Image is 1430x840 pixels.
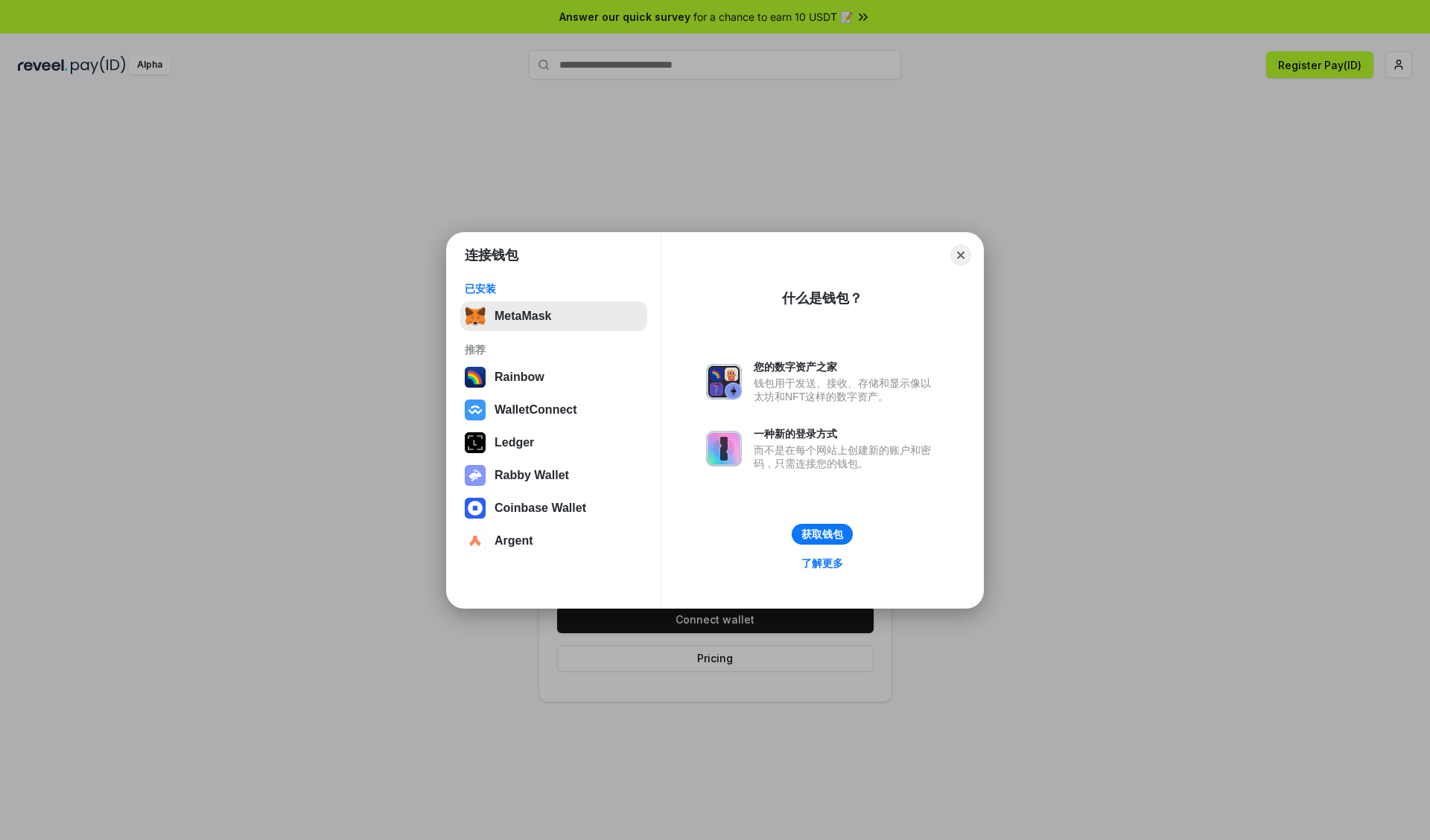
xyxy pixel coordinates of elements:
[495,371,544,384] div: Rainbow
[754,443,938,470] div: 而不是在每个网站上创建新的账户和密码，只需连接您的钱包。
[460,461,647,490] button: Rabby Wallet
[754,376,938,403] div: 钱包用于发送、接收、存储和显示像以太坊和NFT这样的数字资产。
[460,493,647,523] button: Coinbase Wallet
[754,360,938,373] div: 您的数字资产之家
[465,432,486,453] img: svg+xml,%3Csvg%20xmlns%3D%22http%3A%2F%2Fwww.w3.org%2F2000%2Fsvg%22%20width%3D%2228%22%20height%3...
[460,526,647,556] button: Argent
[465,498,486,519] img: svg+xml,%3Csvg%20width%3D%2228%22%20height%3D%2228%22%20viewBox%3D%220%200%2028%2028%22%20fill%3D...
[495,436,534,449] div: Ledger
[465,400,486,420] img: svg+xml,%3Csvg%20width%3D%2228%22%20height%3D%2228%22%20viewBox%3D%220%200%2028%2028%22%20fill%3D...
[495,469,569,482] div: Rabby Wallet
[465,367,486,388] img: svg+xml,%3Csvg%20width%3D%22120%22%20height%3D%22120%22%20viewBox%3D%220%200%20120%20120%22%20fil...
[801,528,843,541] div: 获取钱包
[754,427,938,440] div: 一种新的登录方式
[460,362,647,392] button: Rainbow
[792,554,852,573] a: 了解更多
[465,530,486,551] img: svg+xml,%3Csvg%20width%3D%2228%22%20height%3D%2228%22%20viewBox%3D%220%200%2028%2028%22%20fill%3D...
[801,557,843,570] div: 了解更多
[465,343,643,356] div: 推荐
[495,501,586,515] div: Coinbase Wallet
[465,465,486,486] img: svg+xml,%3Csvg%20xmlns%3D%22http%3A%2F%2Fwww.w3.org%2F2000%2Fsvg%22%20fill%3D%22none%22%20viewBox...
[495,534,533,548] div: Argent
[782,289,862,307] div: 什么是钱包？
[465,246,518,264] h1: 连接钱包
[460,428,647,458] button: Ledger
[495,403,577,417] div: WalletConnect
[495,310,551,323] div: MetaMask
[460,301,647,331] button: MetaMask
[706,431,742,467] img: svg+xml,%3Csvg%20xmlns%3D%22http%3A%2F%2Fwww.w3.org%2F2000%2Fsvg%22%20fill%3D%22none%22%20viewBox...
[465,282,643,295] div: 已安装
[465,306,486,327] img: svg+xml,%3Csvg%20fill%3D%22none%22%20height%3D%2233%22%20viewBox%3D%220%200%2035%2033%22%20width%...
[706,364,742,400] img: svg+xml,%3Csvg%20xmlns%3D%22http%3A%2F%2Fwww.w3.org%2F2000%2Fsvg%22%20fill%3D%22none%22%20viewBox...
[460,395,647,425] button: WalletConnect
[950,245,971,266] button: Close
[792,524,853,545] button: 获取钱包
